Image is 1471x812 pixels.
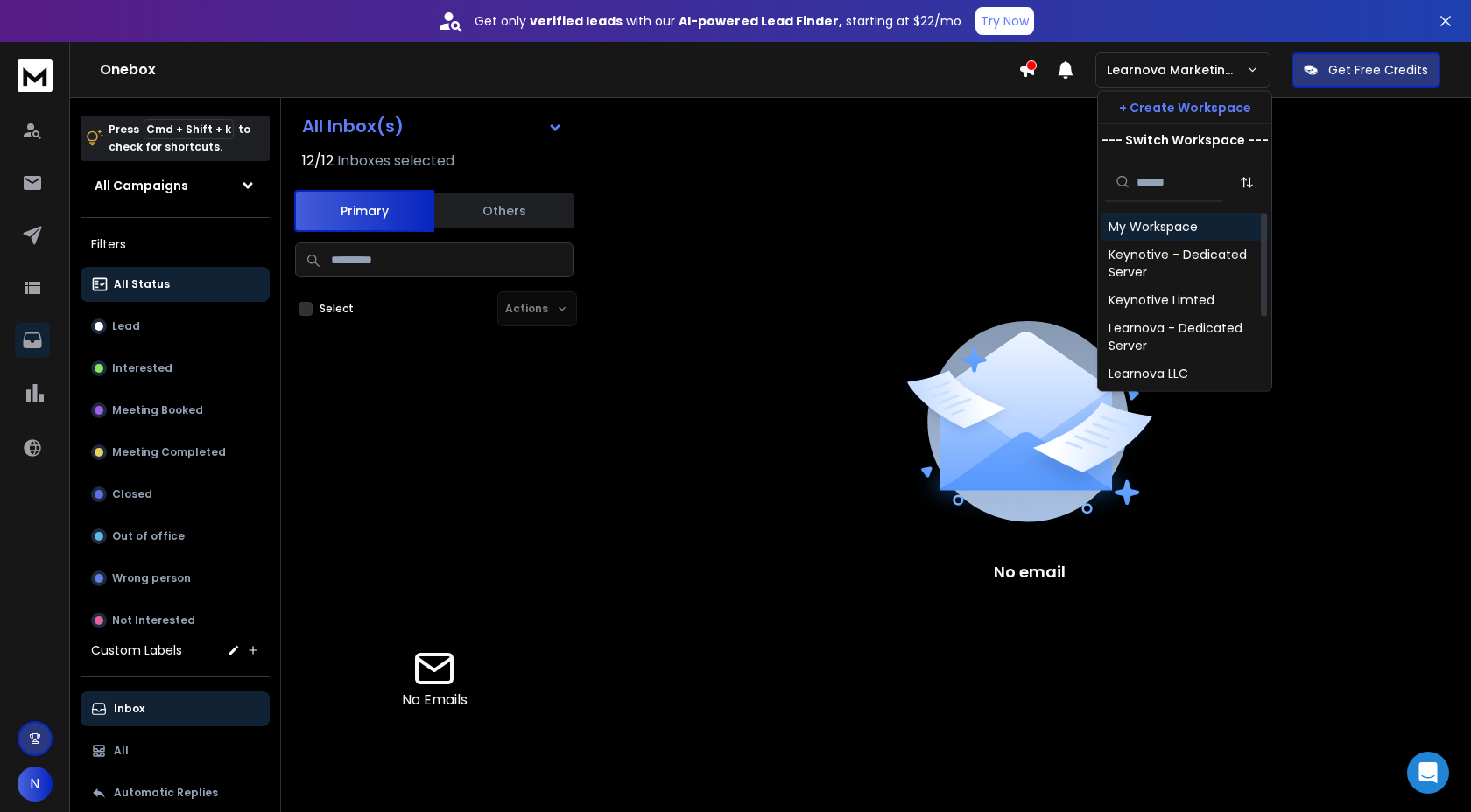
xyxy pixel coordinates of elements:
p: Try Now [981,12,1029,30]
div: Learnova LLC [1109,365,1188,382]
label: Select [320,302,354,316]
div: Open Intercom Messenger [1407,752,1449,794]
button: Others [434,192,574,230]
button: Closed [81,477,270,512]
button: All [81,733,270,768]
strong: AI-powered Lead Finder, [679,12,842,30]
p: --- Switch Workspace --- [1101,131,1269,149]
h3: Inboxes selected [337,150,454,171]
button: All Campaigns [81,168,270,203]
button: + Create Workspace [1098,92,1271,123]
button: Wrong person [81,561,270,596]
p: Meeting Completed [112,445,226,459]
p: No Emails [402,689,468,710]
button: All Status [81,267,270,302]
p: Closed [112,487,152,501]
p: Automatic Replies [114,786,218,800]
span: Cmd + Shift + k [144,119,234,139]
div: My Workspace [1109,218,1198,235]
p: Interested [112,361,172,375]
p: Get only with our starting at $22/mo [475,12,961,30]
p: No email [994,560,1066,584]
p: Not Interested [112,613,195,627]
button: N [18,766,53,801]
p: Out of office [112,529,185,543]
p: + Create Workspace [1119,99,1251,116]
h3: Custom Labels [91,641,182,659]
button: Get Free Credits [1292,52,1440,87]
p: Inbox [114,702,144,716]
button: Out of office [81,519,270,554]
button: Lead [81,309,270,344]
p: Press to check for shortcuts. [109,121,250,156]
button: Interested [81,351,270,386]
div: Learnova - Dedicated Server [1109,319,1261,354]
p: Get Free Credits [1328,61,1428,79]
button: All Inbox(s) [288,108,577,143]
button: Primary [294,190,434,232]
strong: verified leads [530,12,623,30]
p: All Status [114,277,170,291]
h1: Onebox [100,59,1018,80]
h1: All Campaigns [95,177,188,194]
button: Inbox [81,691,270,726]
img: logo [18,59,53,92]
button: Not Interested [81,603,270,638]
button: Try Now [975,7,1034,35]
p: Learnova Marketing Emails [1107,61,1246,79]
span: 12 / 12 [302,150,334,171]
p: Meeting Booked [112,403,203,417]
p: All [114,744,129,758]
p: Lead [112,319,140,333]
button: Meeting Booked [81,393,270,428]
button: Meeting Completed [81,435,270,470]
button: Automatic Replies [81,775,270,810]
div: Keynotive - Dedicated Server [1109,246,1261,281]
h3: Filters [81,232,270,256]
p: Wrong person [112,571,191,585]
h1: All Inbox(s) [302,117,404,135]
div: Keynotive Limted [1109,291,1214,309]
button: Sort by Sort A-Z [1229,164,1264,199]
